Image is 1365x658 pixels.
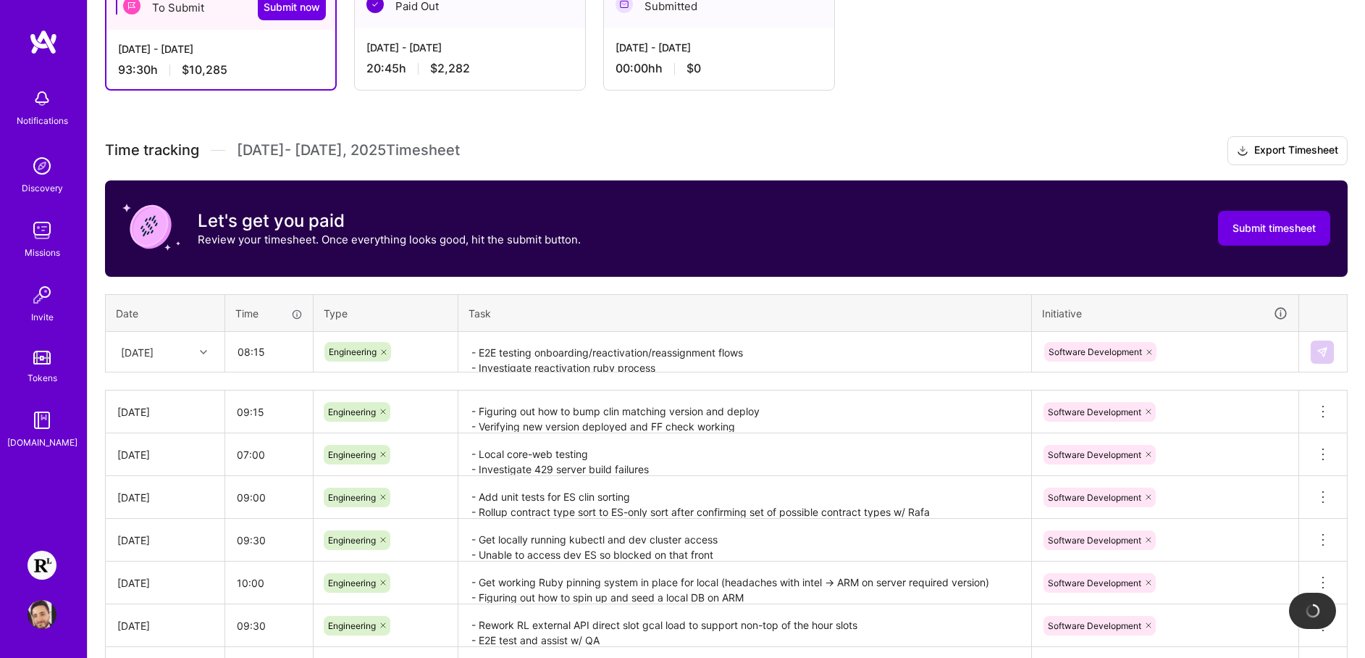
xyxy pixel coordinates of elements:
span: Software Development [1049,346,1142,357]
span: Engineering [328,492,376,503]
div: [DATE] - [DATE] [616,40,823,55]
img: coin [122,198,180,256]
img: tokens [33,351,51,365]
h3: Let's get you paid [198,210,581,232]
input: HH:MM [226,333,312,371]
span: $0 [686,61,701,76]
img: logo [29,29,58,55]
div: Notifications [17,113,68,128]
input: HH:MM [225,521,313,559]
div: [DATE] [117,533,213,548]
img: Invite [28,280,56,309]
div: [DOMAIN_NAME] [7,435,77,450]
span: Time tracking [105,141,199,159]
input: HH:MM [225,478,313,517]
span: Engineering [328,449,376,460]
p: Review your timesheet. Once everything looks good, hit the submit button. [198,232,581,247]
span: Software Development [1048,535,1141,546]
div: 00:00h h [616,61,823,76]
th: Date [106,294,225,332]
th: Task [458,294,1032,332]
span: Engineering [328,620,376,631]
img: loading [1303,601,1322,620]
span: Software Development [1048,449,1141,460]
img: teamwork [28,216,56,245]
span: Engineering [328,535,376,546]
th: Type [314,294,458,332]
button: Export Timesheet [1227,136,1348,165]
img: Submit [1316,346,1328,358]
span: $2,282 [430,61,470,76]
textarea: - Figuring out how to bump clin matching version and deploy - Verifying new version deployed and ... [460,392,1030,432]
div: Discovery [22,180,63,196]
span: Submit timesheet [1232,221,1316,236]
span: $10,285 [182,62,227,78]
div: [DATE] [117,447,213,462]
span: Software Development [1048,578,1141,588]
textarea: - Add unit tests for ES clin sorting - Rollup contract type sort to ES-only sort after confirming... [460,478,1030,517]
div: Missions [25,245,60,260]
img: Resilience Lab: Building a Health Tech Platform [28,551,56,580]
span: Engineering [328,407,376,417]
textarea: - Local core-web testing - Investigate 429 server build failures - Deploy FF to prod - Update mat... [460,435,1030,475]
span: Software Development [1048,620,1141,631]
div: Time [235,306,303,321]
input: HH:MM [225,436,313,474]
input: HH:MM [225,393,313,431]
img: guide book [28,406,56,435]
div: [DATE] - [DATE] [366,40,574,55]
div: 20:45 h [366,61,574,76]
div: null [1311,341,1335,364]
div: [DATE] [117,575,213,591]
div: Tokens [28,370,57,386]
i: icon Chevron [200,349,207,356]
span: Engineering [329,346,377,357]
div: Initiative [1042,305,1288,322]
textarea: - Get locally running kubectl and dev cluster access - Unable to access dev ES so blocked on that... [460,520,1030,560]
div: [DATE] [117,490,213,505]
textarea: - E2E testing onboarding/reactivation/reassignment flows - Investigate reactivation ruby process ... [460,333,1030,372]
span: Software Development [1048,492,1141,503]
img: bell [28,84,56,113]
div: [DATE] [117,404,213,420]
textarea: - Get working Ruby pinning system in place for local (headaches with intel -> ARM on server requi... [460,563,1030,603]
div: [DATE] [121,344,154,359]
input: HH:MM [225,564,313,602]
span: [DATE] - [DATE] , 2025 Timesheet [237,141,460,159]
div: 93:30 h [118,62,324,78]
span: Engineering [328,578,376,588]
a: User Avatar [24,600,60,629]
img: User Avatar [28,600,56,629]
div: [DATE] [117,618,213,633]
a: Resilience Lab: Building a Health Tech Platform [24,551,60,580]
textarea: - Rework RL external API direct slot gcal load to support non-top of the hour slots - E2E test an... [460,606,1030,646]
i: icon Download [1237,143,1248,159]
div: Invite [31,309,54,325]
div: [DATE] - [DATE] [118,41,324,57]
img: discovery [28,151,56,180]
input: HH:MM [225,607,313,645]
button: Submit timesheet [1218,211,1330,246]
span: Software Development [1048,407,1141,417]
